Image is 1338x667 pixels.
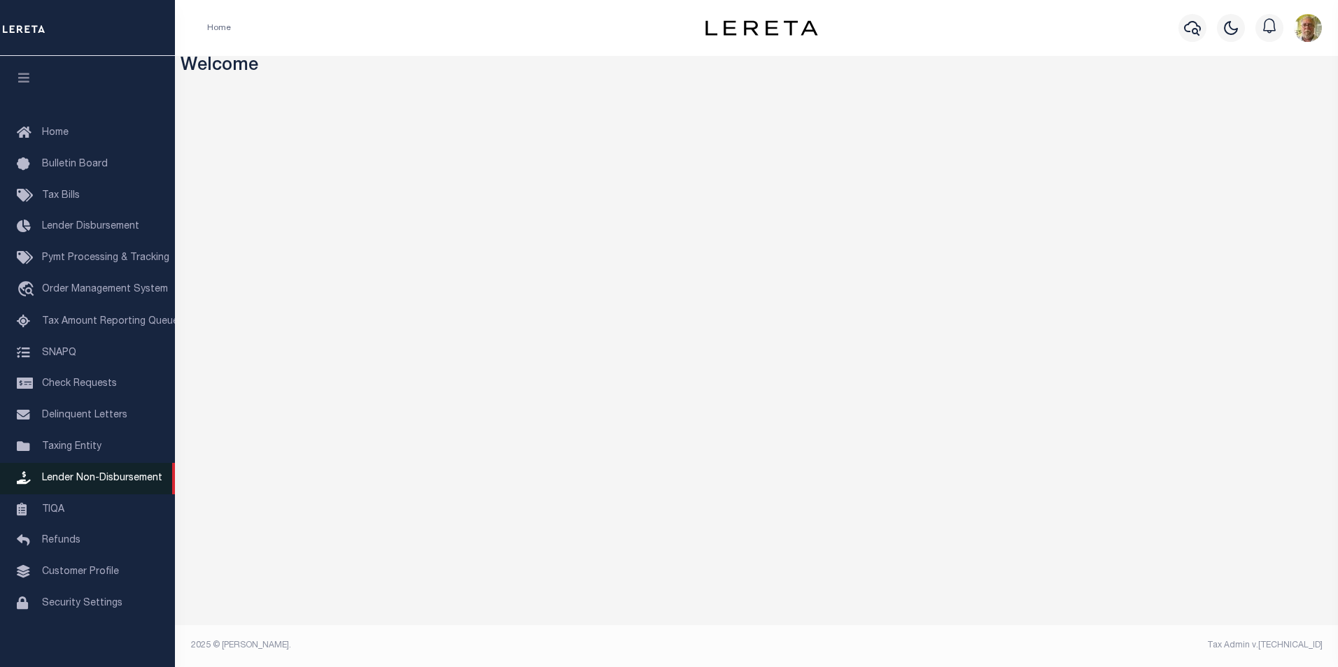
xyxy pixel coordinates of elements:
[42,473,162,483] span: Lender Non-Disbursement
[42,504,64,514] span: TIQA
[42,442,101,452] span: Taxing Entity
[181,639,757,652] div: 2025 © [PERSON_NAME].
[17,281,39,299] i: travel_explore
[42,222,139,231] span: Lender Disbursement
[181,56,1333,78] h3: Welcome
[42,410,127,420] span: Delinquent Letters
[705,20,817,36] img: logo-dark.svg
[42,128,69,138] span: Home
[42,317,178,327] span: Tax Amount Reporting Queue
[42,253,169,263] span: Pymt Processing & Tracking
[42,191,80,201] span: Tax Bills
[42,379,117,389] span: Check Requests
[42,598,122,608] span: Security Settings
[767,639,1323,652] div: Tax Admin v.[TECHNICAL_ID]
[42,159,108,169] span: Bulletin Board
[42,285,168,294] span: Order Management System
[207,22,231,34] li: Home
[42,536,80,545] span: Refunds
[42,347,76,357] span: SNAPQ
[42,567,119,577] span: Customer Profile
